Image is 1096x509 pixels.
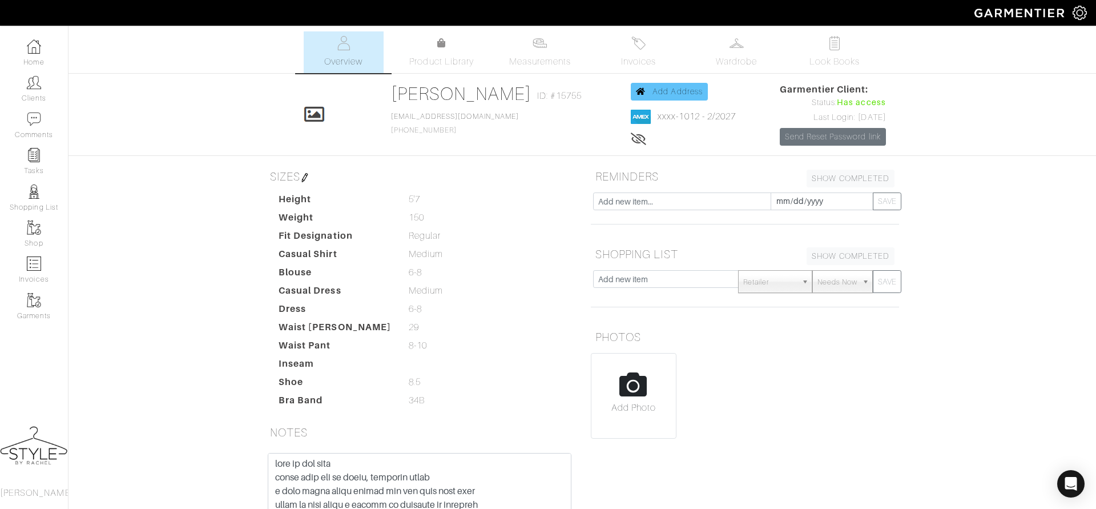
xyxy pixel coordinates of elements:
img: measurements-466bbee1fd09ba9460f595b01e5d73f9e2bff037440d3c8f018324cb6cdf7a4a.svg [533,36,547,50]
span: Has access [837,97,886,109]
img: gear-icon-white-bd11855cb880d31180b6d7d6211b90ccbf57a29d726f0c71d8c61bd08dd39cc2.png [1073,6,1087,20]
a: Invoices [598,31,678,73]
img: stylists-icon-eb353228a002819b7ec25b43dbf5f0378dd9e0616d9560372ff212230b889e62.png [27,185,41,199]
span: 150 [409,211,424,225]
h5: REMINDERS [591,165,899,188]
dt: Waist [PERSON_NAME] [270,320,400,339]
h5: SIZES [265,165,574,188]
div: Status: [780,97,886,109]
span: Medium [409,247,443,261]
span: 8-10 [409,339,427,352]
a: Product Library [402,37,482,69]
img: orders-27d20c2124de7fd6de4e0e44c1d41de31381a507db9b33961299e4e07d508b8c.svg [631,36,646,50]
a: Overview [304,31,384,73]
span: 34B [409,394,425,407]
dt: Shoe [270,375,400,394]
span: Medium [409,284,443,298]
input: Add new item [593,270,739,288]
button: SAVE [873,270,901,293]
dt: Bra Band [270,394,400,412]
span: Product Library [409,55,474,69]
img: reminder-icon-8004d30b9f0a5d33ae49ab947aed9ed385cf756f9e5892f1edd6e32f2345188e.png [27,148,41,162]
img: comment-icon-a0a6a9ef722e966f86d9cbdc48e553b5cf19dbc54f86b18d962a5391bc8f6eb6.png [27,112,41,126]
a: [EMAIL_ADDRESS][DOMAIN_NAME] [391,113,519,121]
h5: PHOTOS [591,326,899,348]
span: 5'7 [409,193,420,206]
img: orders-icon-0abe47150d42831381b5fb84f609e132dff9fe21cb692f30cb5eec754e2cba89.png [27,256,41,271]
span: Regular [409,229,441,243]
a: SHOW COMPLETED [807,247,894,265]
a: Look Books [795,31,875,73]
span: 6-8 [409,302,422,316]
dt: Weight [270,211,400,229]
a: Add Address [631,83,708,101]
dt: Blouse [270,266,400,284]
dt: Waist Pant [270,339,400,357]
dt: Dress [270,302,400,320]
span: Wardrobe [716,55,757,69]
img: wardrobe-487a4870c1b7c33e795ec22d11cfc2ed9d08956e64fb3008fe2437562e282088.svg [730,36,744,50]
span: 29 [409,320,419,334]
img: garments-icon-b7da505a4dc4fd61783c78ac3ca0ef83fa9d6f193b1c9dc38574b1d14d53ca28.png [27,221,41,235]
img: clients-icon-6bae9207a08558b7cb47a8932f037763ab4055f8c8b6bfacd5dc20c3e0201464.png [27,75,41,90]
dt: Casual Shirt [270,247,400,266]
h5: NOTES [265,421,574,444]
img: todo-9ac3debb85659649dc8f770b8b6100bb5dab4b48dedcbae339e5042a72dfd3cc.svg [828,36,842,50]
dt: Height [270,193,400,211]
span: [PHONE_NUMBER] [391,113,519,134]
button: SAVE [873,193,901,210]
dt: Fit Designation [270,229,400,247]
a: xxxx-1012 - 2/2027 [658,111,736,122]
span: Add Address [652,87,703,96]
a: Measurements [500,31,581,73]
span: Look Books [809,55,860,69]
a: Send Reset Password link [780,128,886,146]
span: 6-8 [409,266,422,279]
span: Garmentier Client: [780,83,886,97]
div: Last Login: [DATE] [780,111,886,124]
div: Open Intercom Messenger [1057,470,1085,498]
img: garments-icon-b7da505a4dc4fd61783c78ac3ca0ef83fa9d6f193b1c9dc38574b1d14d53ca28.png [27,293,41,307]
img: american_express-1200034d2e149cdf2cc7894a33a747db654cf6f8355cb502592f1d228b2ac700.png [631,110,651,124]
span: Measurements [509,55,571,69]
img: garmentier-logo-header-white-b43fb05a5012e4ada735d5af1a66efaba907eab6374d6393d1fbf88cb4ef424d.png [969,3,1073,23]
span: 8.5 [409,375,421,389]
span: Invoices [621,55,656,69]
img: basicinfo-40fd8af6dae0f16599ec9e87c0ef1c0a1fdea2edbe929e3d69a839185d80c458.svg [336,36,350,50]
dt: Casual Dress [270,284,400,302]
img: pen-cf24a1663064a2ec1b9c1bd2387e9de7a2fa800b781884d57f21acf72779bad2.png [300,173,309,182]
input: Add new item... [593,193,771,210]
a: [PERSON_NAME] [391,83,532,104]
img: dashboard-icon-dbcd8f5a0b271acd01030246c82b418ddd0df26cd7fceb0bd07c9910d44c42f6.png [27,39,41,54]
dt: Inseam [270,357,400,375]
a: SHOW COMPLETED [807,170,894,187]
span: ID: #15755 [537,89,582,103]
span: Overview [324,55,362,69]
span: Retailer [743,271,797,294]
a: Wardrobe [696,31,776,73]
span: Needs Now [817,271,857,294]
h5: SHOPPING LIST [591,243,899,266]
